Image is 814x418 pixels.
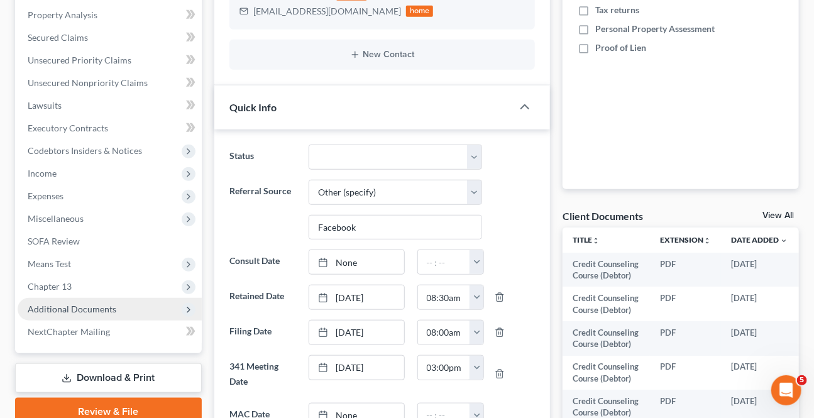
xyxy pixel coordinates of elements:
a: Secured Claims [18,26,202,49]
a: Lawsuits [18,94,202,117]
td: PDF [650,356,721,390]
button: New Contact [239,50,525,60]
span: Unsecured Priority Claims [28,55,131,65]
input: -- : -- [418,250,471,274]
span: Quick Info [229,101,277,113]
td: Credit Counseling Course (Debtor) [563,356,650,390]
a: [DATE] [309,356,404,380]
a: Executory Contracts [18,117,202,140]
span: Additional Documents [28,304,116,314]
span: 5 [797,375,807,385]
i: expand_more [780,237,788,245]
span: NextChapter Mailing [28,326,110,337]
a: Unsecured Nonpriority Claims [18,72,202,94]
label: Consult Date [223,250,303,275]
a: Titleunfold_more [573,235,600,245]
td: PDF [650,287,721,321]
span: Miscellaneous [28,213,84,224]
td: [DATE] [721,287,798,321]
td: Credit Counseling Course (Debtor) [563,287,650,321]
span: Personal Property Assessment [595,23,715,35]
label: 341 Meeting Date [223,355,303,393]
input: -- : -- [418,356,471,380]
span: Codebtors Insiders & Notices [28,145,142,156]
span: Chapter 13 [28,281,72,292]
span: SOFA Review [28,236,80,246]
label: Status [223,145,303,170]
i: unfold_more [592,237,600,245]
a: SOFA Review [18,230,202,253]
label: Filing Date [223,320,303,345]
span: Tax returns [595,4,639,16]
td: Credit Counseling Course (Debtor) [563,253,650,287]
td: PDF [650,321,721,356]
span: Executory Contracts [28,123,108,133]
div: home [406,6,434,17]
iframe: Intercom live chat [771,375,801,405]
td: [DATE] [721,356,798,390]
a: Property Analysis [18,4,202,26]
a: [DATE] [309,321,404,344]
span: Lawsuits [28,100,62,111]
a: Extensionunfold_more [660,235,711,245]
span: Income [28,168,57,179]
a: Unsecured Priority Claims [18,49,202,72]
input: -- : -- [418,285,471,309]
span: Secured Claims [28,32,88,43]
a: Download & Print [15,363,202,393]
a: View All [762,211,794,220]
a: [DATE] [309,285,404,309]
span: Means Test [28,258,71,269]
span: Proof of Lien [595,41,646,54]
input: Other Referral Source [309,216,481,239]
div: [EMAIL_ADDRESS][DOMAIN_NAME] [253,5,401,18]
td: Credit Counseling Course (Debtor) [563,321,650,356]
td: [DATE] [721,253,798,287]
a: None [309,250,404,274]
label: Retained Date [223,285,303,310]
i: unfold_more [703,237,711,245]
a: Date Added expand_more [731,235,788,245]
input: -- : -- [418,321,471,344]
td: PDF [650,253,721,287]
a: NextChapter Mailing [18,321,202,343]
span: Unsecured Nonpriority Claims [28,77,148,88]
label: Referral Source [223,180,303,240]
td: [DATE] [721,321,798,356]
span: Expenses [28,190,63,201]
span: Property Analysis [28,9,97,20]
div: Client Documents [563,209,643,223]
